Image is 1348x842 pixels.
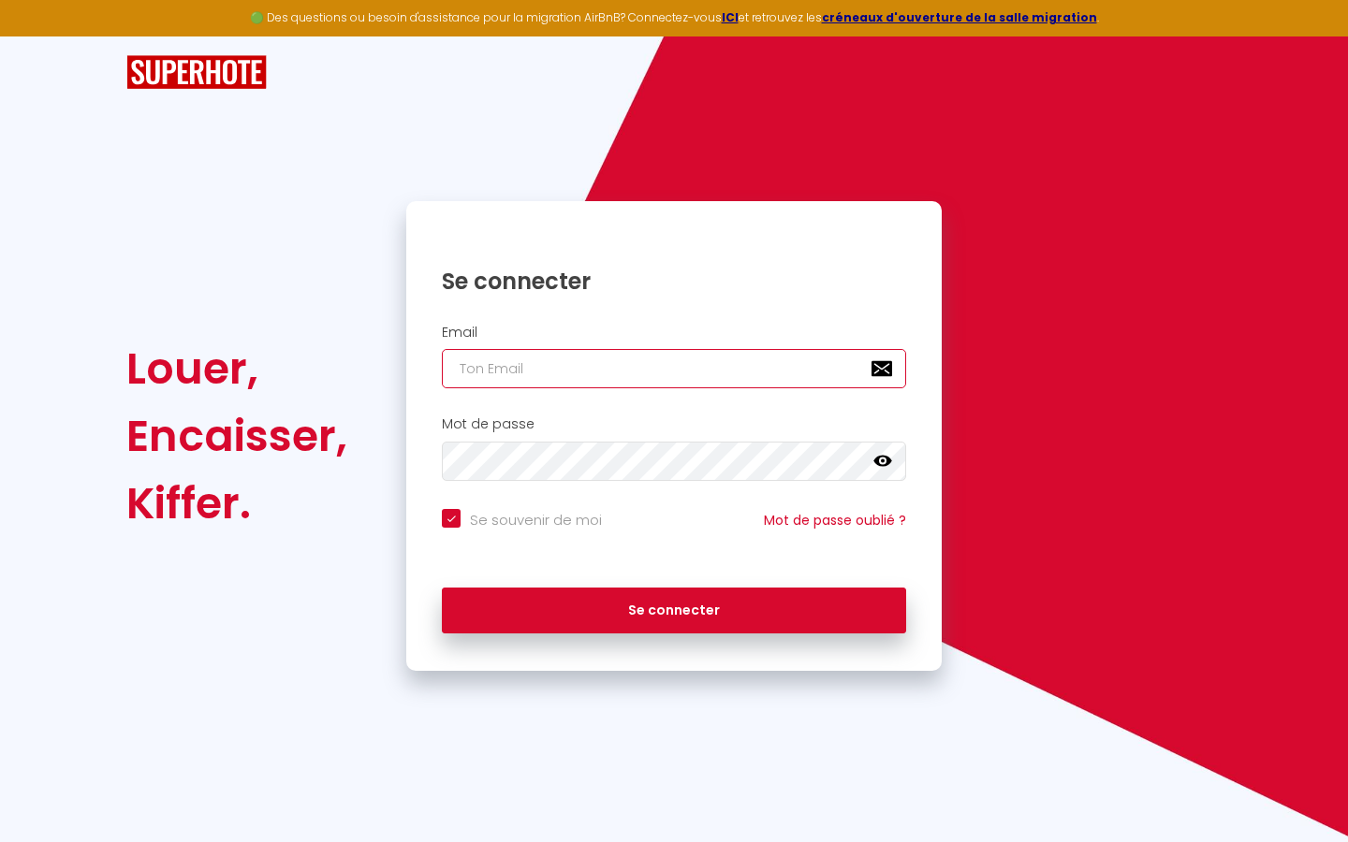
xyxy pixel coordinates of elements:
[442,416,906,432] h2: Mot de passe
[126,402,347,470] div: Encaisser,
[126,335,347,402] div: Louer,
[126,470,347,537] div: Kiffer.
[764,511,906,530] a: Mot de passe oublié ?
[822,9,1097,25] a: créneaux d'ouverture de la salle migration
[722,9,739,25] a: ICI
[442,325,906,341] h2: Email
[15,7,71,64] button: Ouvrir le widget de chat LiveChat
[442,588,906,634] button: Se connecter
[126,55,267,90] img: SuperHote logo
[442,267,906,296] h1: Se connecter
[442,349,906,388] input: Ton Email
